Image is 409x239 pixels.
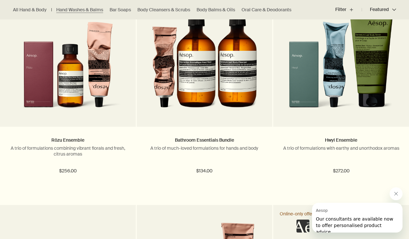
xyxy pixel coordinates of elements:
[146,145,263,151] p: A trio of much-loved formulations for hands and body
[4,14,81,32] span: Our consultants are available now to offer personalised product advice.
[362,2,396,17] button: Featured
[137,7,190,13] a: Body Cleansers & Scrubs
[296,187,403,233] div: Aesop says "Our consultants are available now to offer personalised product advice.". Open messag...
[280,211,314,217] div: Online-only offer
[242,7,291,13] a: Oral Care & Deodorants
[175,137,234,143] a: Bathroom Essentials Bundle
[196,167,212,175] span: $134.00
[296,220,309,233] iframe: no content
[390,187,403,200] iframe: Close message from Aesop
[13,7,47,13] a: All Hand & Body
[335,2,362,17] button: Filter
[197,7,235,13] a: Body Balms & Oils
[312,203,403,233] iframe: Message from Aesop
[10,145,126,157] p: A trio of formulations combining vibrant florals and fresh, citrus aromas
[51,137,84,143] a: Rōzu Ensemble
[56,7,103,13] a: Hand Washes & Balms
[333,167,350,175] span: $272.00
[59,167,77,175] span: $256.00
[110,7,131,13] a: Bar Soaps
[325,137,357,143] a: Hwyl Ensemble
[283,145,399,151] p: A trio of formulations with earthy and unorthodox aromas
